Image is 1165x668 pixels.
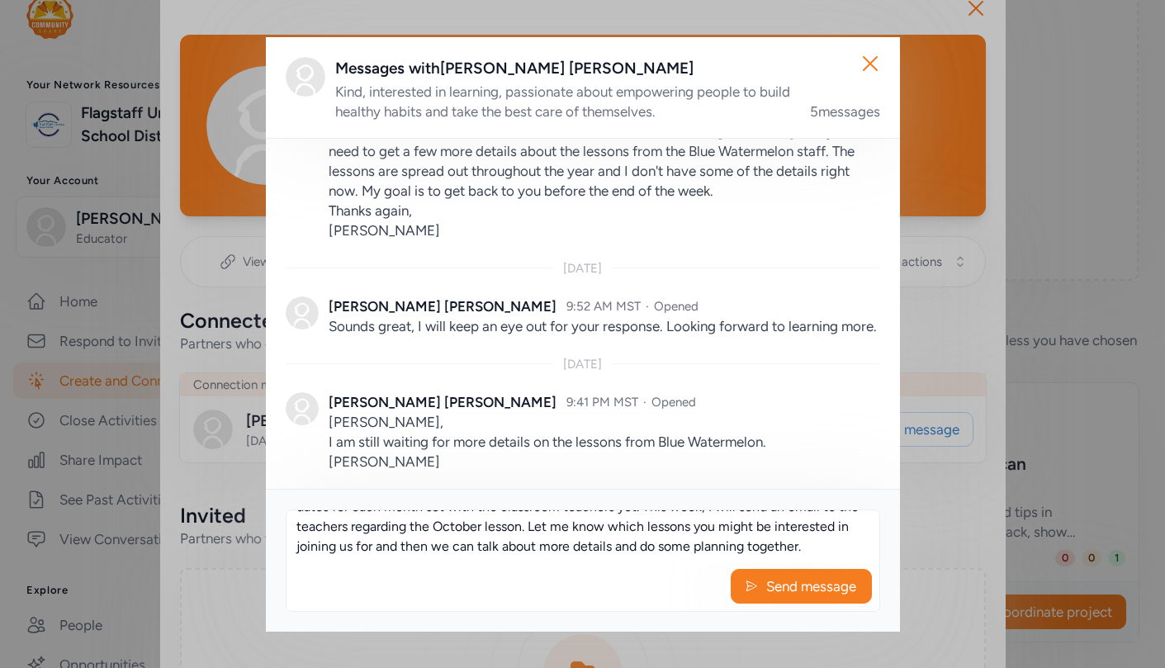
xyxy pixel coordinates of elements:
[329,316,880,336] p: Sounds great, I will keep an eye out for your response. Looking forward to learning more.
[731,569,872,604] button: Send message
[335,82,790,121] div: Kind, interested in learning, passionate about empowering people to build healthy habits and take...
[563,260,602,277] div: [DATE]
[329,392,556,412] div: [PERSON_NAME] [PERSON_NAME]
[566,299,641,314] span: 9:52 AM MST
[643,395,646,410] span: ·
[563,356,602,372] div: [DATE]
[329,296,556,316] div: [PERSON_NAME] [PERSON_NAME]
[329,412,880,471] p: [PERSON_NAME], I am still waiting for more details on the lessons from Blue Watermelon. [PERSON_N...
[287,510,879,563] textarea: [PERSON_NAME], Hi again! I have a list of the months and items we will be creating each month. I ...
[810,102,880,121] div: 5 messages
[286,57,325,97] img: Avatar
[765,576,858,596] span: Send message
[566,395,638,410] span: 9:41 PM MST
[335,57,880,80] div: Messages with [PERSON_NAME] [PERSON_NAME]
[651,395,696,410] span: Opened
[329,82,880,240] p: [PERSON_NAME], Thanks for getting back to me. I will take a look at the lessons for the year and ...
[286,296,319,329] img: Avatar
[646,299,649,314] span: ·
[654,299,699,314] span: Opened
[286,392,319,425] img: Avatar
